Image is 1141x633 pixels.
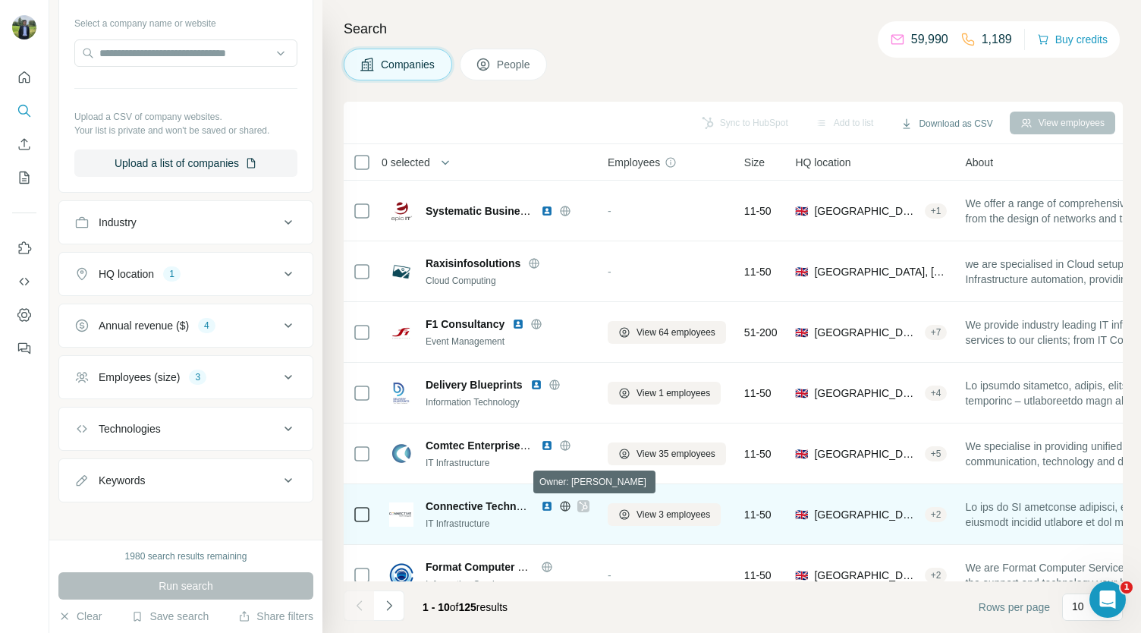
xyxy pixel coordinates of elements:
[423,601,450,613] span: 1 - 10
[979,600,1050,615] span: Rows per page
[608,266,611,278] span: -
[374,590,404,621] button: Navigate to next page
[12,97,36,124] button: Search
[1089,581,1126,618] iframe: Intercom live chat
[426,316,504,332] span: F1 Consultancy
[59,411,313,447] button: Technologies
[795,203,808,219] span: 🇬🇧
[99,318,189,333] div: Annual revenue ($)
[198,319,215,332] div: 4
[814,568,918,583] span: [GEOGRAPHIC_DATA], [GEOGRAPHIC_DATA]|[GEOGRAPHIC_DATA] Outer|Enfield (EN)|[GEOGRAPHIC_DATA]
[74,11,297,30] div: Select a company name or website
[59,204,313,241] button: Industry
[541,439,553,452] img: LinkedIn logo
[389,260,413,284] img: Logo of Raxisinfosolutions
[795,155,850,170] span: HQ location
[814,325,918,340] span: [GEOGRAPHIC_DATA], [GEOGRAPHIC_DATA], [GEOGRAPHIC_DATA]
[608,382,721,405] button: View 1 employees
[925,204,948,218] div: + 1
[12,15,36,39] img: Avatar
[74,110,297,124] p: Upload a CSV of company websites.
[1072,599,1084,614] p: 10
[125,550,247,563] div: 1980 search results remaining
[814,507,918,522] span: [GEOGRAPHIC_DATA], [GEOGRAPHIC_DATA][PERSON_NAME], [GEOGRAPHIC_DATA]
[58,609,102,624] button: Clear
[608,503,721,526] button: View 3 employees
[814,264,947,279] span: [GEOGRAPHIC_DATA], [GEOGRAPHIC_DATA]
[795,264,808,279] span: 🇬🇧
[982,30,1012,49] p: 1,189
[426,517,589,531] div: IT Infrastructure
[59,307,313,344] button: Annual revenue ($)4
[608,155,660,170] span: Employees
[381,57,436,72] span: Companies
[925,447,948,461] div: + 5
[59,462,313,499] button: Keywords
[389,199,413,223] img: Logo of Systematic Business Solutions
[426,335,589,348] div: Event Management
[189,370,206,384] div: 3
[389,381,413,405] img: Logo of Delivery Blueprints
[637,386,710,400] span: View 1 employees
[344,18,1123,39] h4: Search
[74,150,297,177] button: Upload a list of companies
[12,235,36,262] button: Use Surfe on LinkedIn
[426,205,583,217] span: Systematic Business Solutions
[12,64,36,91] button: Quick start
[12,268,36,295] button: Use Surfe API
[99,473,145,488] div: Keywords
[744,264,772,279] span: 11-50
[911,30,948,49] p: 59,990
[925,326,948,339] div: + 7
[74,124,297,137] p: Your list is private and won't be saved or shared.
[12,131,36,158] button: Enrich CSV
[890,112,1003,135] button: Download as CSV
[1121,581,1133,594] span: 1
[99,266,154,282] div: HQ location
[12,301,36,329] button: Dashboard
[238,609,313,624] button: Share filters
[744,325,778,340] span: 51-200
[382,155,430,170] span: 0 selected
[814,446,918,461] span: [GEOGRAPHIC_DATA], [GEOGRAPHIC_DATA], [GEOGRAPHIC_DATA]
[389,320,413,345] img: Logo of F1 Consultancy
[637,447,715,461] span: View 35 employees
[608,442,726,465] button: View 35 employees
[423,601,508,613] span: results
[426,561,581,573] span: Format Computer Services Ltd
[426,439,545,452] span: Comtec Enterprises Ltd
[426,456,589,470] div: IT Infrastructure
[814,203,918,219] span: [GEOGRAPHIC_DATA], [GEOGRAPHIC_DATA], [GEOGRAPHIC_DATA]
[744,155,765,170] span: Size
[608,205,611,217] span: -
[426,395,589,409] div: Information Technology
[795,507,808,522] span: 🇬🇧
[426,377,523,392] span: Delivery Blueprints
[426,500,554,512] span: Connective Technologies
[795,386,808,401] span: 🇬🇧
[744,203,772,219] span: 11-50
[744,507,772,522] span: 11-50
[163,267,181,281] div: 1
[637,508,710,521] span: View 3 employees
[389,442,413,466] img: Logo of Comtec Enterprises Ltd
[459,601,476,613] span: 125
[795,446,808,461] span: 🇬🇧
[744,568,772,583] span: 11-50
[450,601,459,613] span: of
[530,379,542,391] img: LinkedIn logo
[541,205,553,217] img: LinkedIn logo
[497,57,532,72] span: People
[426,578,589,591] div: Information Services
[795,568,808,583] span: 🇬🇧
[925,508,948,521] div: + 2
[637,326,715,339] span: View 64 employees
[925,568,948,582] div: + 2
[99,215,137,230] div: Industry
[389,563,413,587] img: Logo of Format Computer Services Ltd
[12,164,36,191] button: My lists
[512,318,524,330] img: LinkedIn logo
[744,386,772,401] span: 11-50
[1037,29,1108,50] button: Buy credits
[426,256,520,271] span: Raxisinfosolutions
